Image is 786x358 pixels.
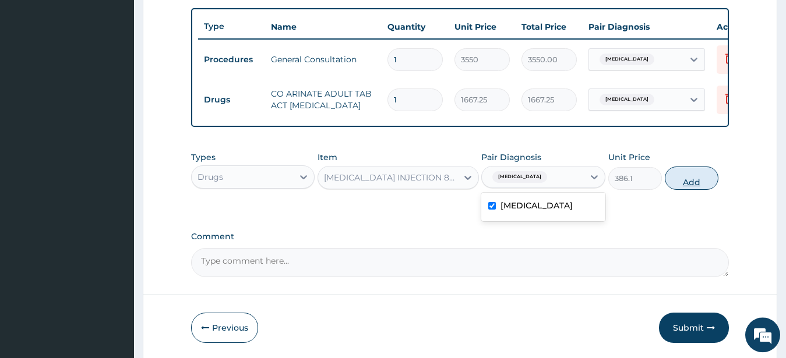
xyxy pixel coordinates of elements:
button: Add [665,166,718,190]
th: Name [265,15,382,38]
div: Minimize live chat window [191,6,219,34]
td: CO ARINATE ADULT TAB ACT [MEDICAL_DATA] [265,82,382,117]
td: Drugs [198,89,265,111]
th: Unit Price [449,15,516,38]
img: d_794563401_company_1708531726252_794563401 [22,58,47,87]
span: We're online! [68,106,161,224]
label: Item [318,151,337,163]
button: Previous [191,313,258,343]
span: [MEDICAL_DATA] [600,54,654,65]
th: Quantity [382,15,449,38]
td: General Consultation [265,48,382,71]
div: Drugs [198,171,223,183]
label: Pair Diagnosis [481,151,541,163]
th: Actions [711,15,769,38]
th: Type [198,16,265,37]
span: [MEDICAL_DATA] [600,94,654,105]
td: Procedures [198,49,265,70]
textarea: Type your message and hit 'Enter' [6,236,222,277]
span: [MEDICAL_DATA] [492,171,547,183]
div: [MEDICAL_DATA] INJECTION 80MG [324,172,459,183]
label: Comment [191,232,729,242]
button: Submit [659,313,729,343]
label: Types [191,153,216,162]
label: Unit Price [608,151,650,163]
div: Chat with us now [61,65,196,80]
label: [MEDICAL_DATA] [500,200,573,211]
th: Pair Diagnosis [583,15,711,38]
th: Total Price [516,15,583,38]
